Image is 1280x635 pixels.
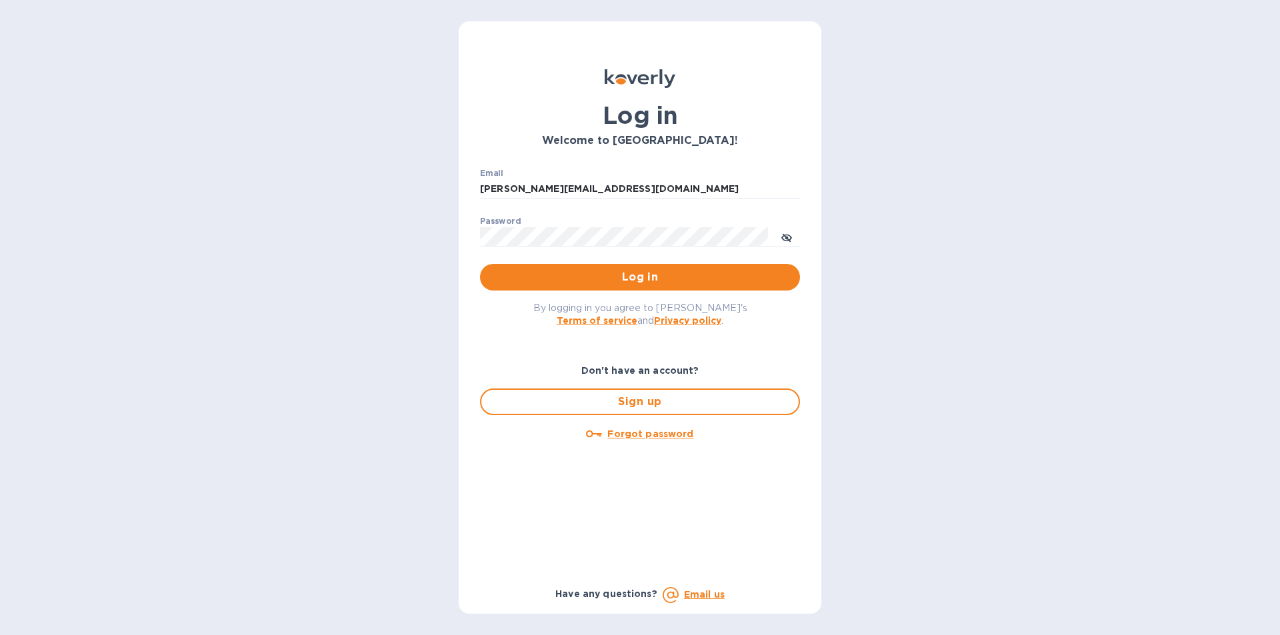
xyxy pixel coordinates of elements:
[605,69,675,88] img: Koverly
[773,223,800,250] button: toggle password visibility
[480,217,521,225] label: Password
[684,589,725,600] a: Email us
[480,264,800,291] button: Log in
[492,394,788,410] span: Sign up
[654,315,721,326] a: Privacy policy
[480,179,800,199] input: Enter email address
[491,269,789,285] span: Log in
[581,365,699,376] b: Don't have an account?
[607,428,693,439] u: Forgot password
[480,135,800,147] h3: Welcome to [GEOGRAPHIC_DATA]!
[480,388,800,415] button: Sign up
[533,303,747,326] span: By logging in you agree to [PERSON_NAME]'s and .
[557,315,637,326] a: Terms of service
[480,101,800,129] h1: Log in
[480,169,503,177] label: Email
[555,588,657,599] b: Have any questions?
